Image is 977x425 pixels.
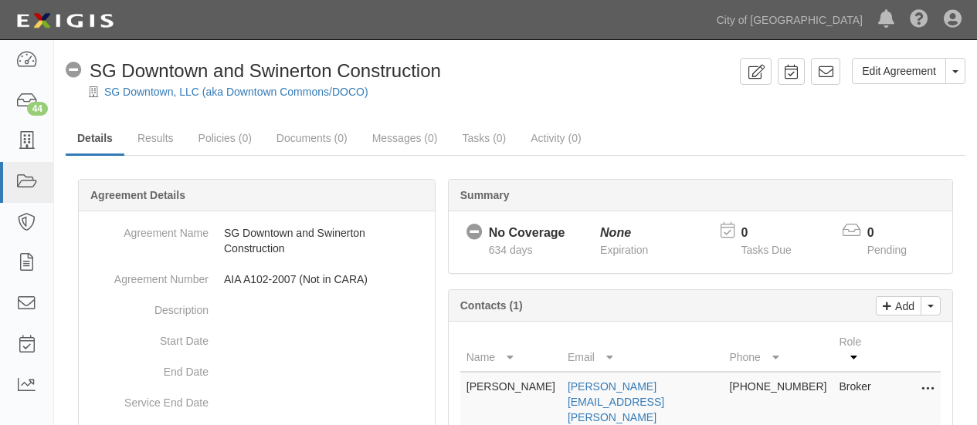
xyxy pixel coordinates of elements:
div: SG Downtown and Swinerton Construction [66,58,441,84]
span: Pending [867,244,907,256]
a: Tasks (0) [450,123,517,153]
b: Summary [460,189,510,201]
th: Phone [723,328,833,372]
a: Results [126,123,185,153]
img: logo-5460c22ac91f19d4615b14bd174203de0afe785f0fc80cf4dbbc73dc1793850b.png [12,7,118,35]
i: No Coverage [66,62,82,79]
a: Edit Agreement [852,58,946,84]
span: Since 01/04/2024 [489,244,533,256]
a: City of [GEOGRAPHIC_DATA] [709,5,870,35]
dt: End Date [85,356,209,379]
i: None [600,226,631,239]
p: 0 [741,224,810,242]
a: Activity (0) [519,123,592,153]
dt: Start Date [85,325,209,349]
span: Tasks Due [741,244,791,256]
span: SG Downtown and Swinerton Construction [90,60,441,81]
i: No Coverage [466,224,483,241]
p: Add [891,297,914,315]
th: Name [460,328,561,372]
b: Contacts (1) [460,299,523,312]
a: SG Downtown, LLC (aka Downtown Commons/DOCO) [104,86,368,98]
dt: Service End Date [85,387,209,410]
div: 44 [27,102,48,116]
th: Role [833,328,879,372]
a: Documents (0) [265,123,359,153]
b: Agreement Details [90,189,185,201]
a: Add [876,296,921,315]
a: Details [66,123,124,156]
dt: Description [85,295,209,318]
i: Help Center - Complianz [910,11,928,29]
span: Expiration [600,244,648,256]
a: Messages (0) [361,123,449,153]
a: Policies (0) [187,123,263,153]
p: 0 [867,224,926,242]
div: No Coverage [489,224,565,242]
dt: Agreement Name [85,218,209,241]
dt: Agreement Number [85,264,209,287]
dd: AIA A102-2007 (Not in CARA) [85,264,429,295]
th: Email [561,328,724,372]
dd: SG Downtown and Swinerton Construction [85,218,429,264]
